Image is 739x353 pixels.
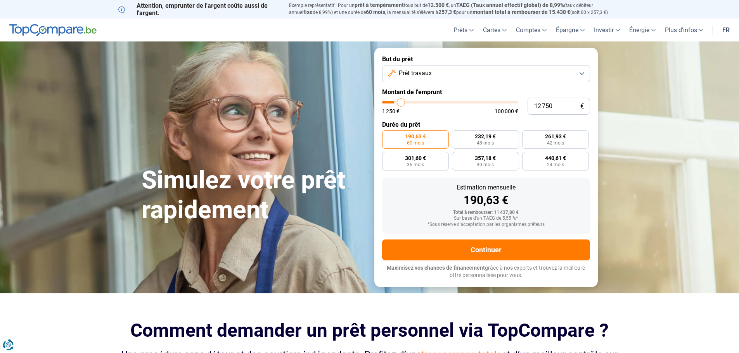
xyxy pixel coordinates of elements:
[545,155,566,161] span: 440,61 €
[580,103,584,110] span: €
[388,184,584,191] div: Estimation mensuelle
[355,2,404,8] span: prêt à tempérament
[289,2,621,16] p: Exemple représentatif : Pour un tous but de , un (taux débiteur annuel de 8,99%) et une durée de ...
[438,9,456,15] span: 257,3 €
[407,141,424,145] span: 60 mois
[9,24,97,36] img: TopCompare
[475,134,496,139] span: 232,19 €
[382,65,590,82] button: Prêt travaux
[547,141,564,145] span: 42 mois
[625,19,660,41] a: Énergie
[478,19,511,41] a: Cartes
[449,19,478,41] a: Prêts
[382,264,590,279] p: grâce à nos experts et trouvez la meilleure offre personnalisée pour vous.
[477,141,494,145] span: 48 mois
[511,19,551,41] a: Comptes
[142,165,365,225] h1: Simulez votre prêt rapidement
[382,108,400,114] span: 1 250 €
[387,265,485,271] span: Maximisez vos chances de financement
[472,9,570,15] span: montant total à rembourser de 15.438 €
[545,134,566,139] span: 261,93 €
[118,2,280,17] p: Attention, emprunter de l'argent coûte aussi de l'argent.
[407,162,424,167] span: 36 mois
[382,88,590,96] label: Montant de l'emprunt
[718,19,734,41] a: fr
[118,320,621,341] h2: Comment demander un prêt personnel via TopCompare ?
[303,9,313,15] span: fixe
[366,9,385,15] span: 60 mois
[660,19,708,41] a: Plus d'infos
[475,155,496,161] span: 357,18 €
[547,162,564,167] span: 24 mois
[399,69,432,77] span: Prêt travaux
[382,55,590,63] label: But du prêt
[405,155,426,161] span: 301,60 €
[405,134,426,139] span: 190,63 €
[589,19,625,41] a: Investir
[382,121,590,128] label: Durée du prêt
[382,239,590,260] button: Continuer
[456,2,564,8] span: TAEG (Taux annuel effectif global) de 8,99%
[495,108,518,114] span: 100 000 €
[388,195,584,206] div: 190,63 €
[477,162,494,167] span: 30 mois
[388,222,584,227] div: *Sous réserve d'acceptation par les organismes prêteurs
[551,19,589,41] a: Épargne
[388,216,584,221] div: Sur base d'un TAEG de 5,55 %*
[388,210,584,215] div: Total à rembourser: 11 437,80 €
[427,2,449,8] span: 12.500 €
